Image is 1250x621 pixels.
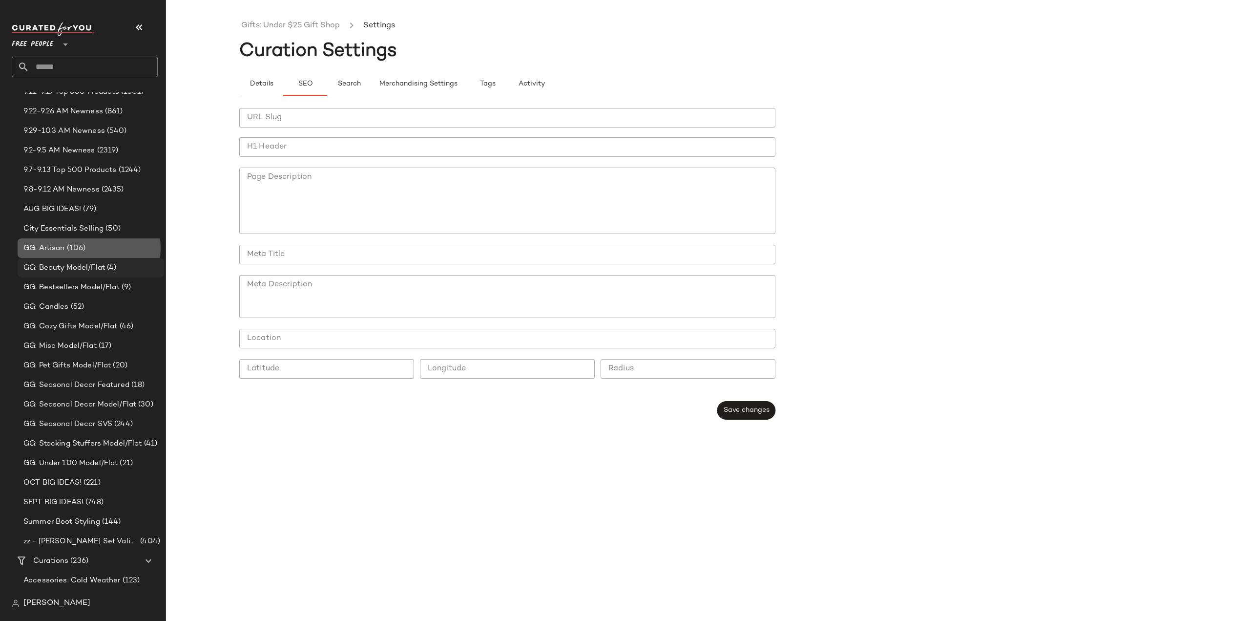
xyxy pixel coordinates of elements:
span: GG: Candles [23,301,69,313]
span: Curations [33,556,68,567]
span: (123) [121,575,140,586]
span: Details [249,80,273,88]
span: (1301) [119,86,144,98]
span: (46) [118,321,134,332]
span: Summer Boot Styling [23,516,100,528]
span: SEPT BIG IDEAS! [23,497,83,508]
span: Accessories: Cold Weather [23,575,121,586]
span: GG: Pet Gifts Model/Flat [23,360,111,371]
span: (9) [120,282,131,293]
span: (244) [112,419,133,430]
span: (41) [142,438,158,450]
span: (144) [100,516,121,528]
span: (18) [129,380,145,391]
span: GG: Artisan [23,243,65,254]
span: (221) [82,477,101,489]
span: Curation Settings [239,42,397,61]
span: (21) [118,458,133,469]
span: (236) [68,556,88,567]
span: GG: Cozy Gifts Model/Flat [23,321,118,332]
span: (404) [138,536,160,547]
span: (2319) [95,145,119,156]
span: (540) [105,126,127,137]
span: (50) [104,223,121,235]
span: GG: Stocking Stuffers Model/Flat [23,438,142,450]
span: (2435) [100,184,124,195]
span: Search [337,80,361,88]
span: (52) [69,301,84,313]
span: 9.22-9.26 AM Newness [23,106,103,117]
span: 9.7-9.13 Top 500 Products [23,165,117,176]
img: svg%3e [12,600,20,607]
span: (1244) [117,165,141,176]
a: Gifts: Under $25 Gift Shop [241,20,340,32]
li: Settings [361,20,397,32]
span: (748) [83,497,104,508]
span: (106) [65,243,86,254]
span: GG: Misc Model/Flat [23,341,97,352]
span: GG: Under 100 Model/Flat [23,458,118,469]
span: 9.21-9.27 Top 500 Products [23,86,119,98]
span: Save changes [723,407,770,414]
span: 9.2-9.5 AM Newness [23,145,95,156]
span: (30) [136,399,153,410]
span: (79) [81,204,97,215]
span: GG: Beauty Model/Flat [23,262,105,274]
span: Activity [518,80,545,88]
span: Free People [12,33,54,51]
span: (4) [105,262,116,274]
span: Tags [479,80,496,88]
span: GG: Bestsellers Model/Flat [23,282,120,293]
span: AUG BIG IDEAS! [23,204,81,215]
span: City Essentials Selling [23,223,104,235]
span: SEO [297,80,312,88]
span: GG: Seasonal Decor Model/Flat [23,399,136,410]
span: zz - [PERSON_NAME] Set Validation [23,536,138,547]
span: (20) [111,360,127,371]
span: 9.29-10.3 AM Newness [23,126,105,137]
span: Merchandising Settings [379,80,458,88]
span: OCT BIG IDEAS! [23,477,82,489]
button: Save changes [717,401,775,420]
span: (861) [103,106,123,117]
img: cfy_white_logo.C9jOOHJF.svg [12,22,95,36]
span: GG: Seasonal Decor Featured [23,380,129,391]
span: 9.8-9.12 AM Newness [23,184,100,195]
span: (17) [97,341,112,352]
span: [PERSON_NAME] [23,598,90,609]
span: GG: Seasonal Decor SVS [23,419,112,430]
